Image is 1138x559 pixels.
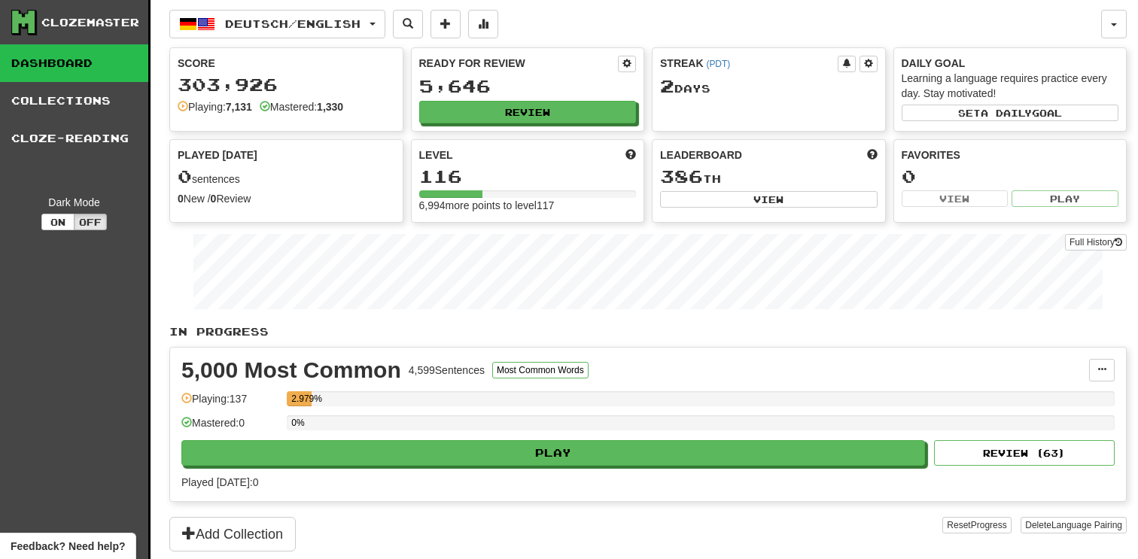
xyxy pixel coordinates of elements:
div: Mastered: [260,99,343,114]
div: 303,926 [178,75,395,94]
button: View [902,190,1009,207]
button: Seta dailygoal [902,105,1119,121]
span: Score more points to level up [625,147,636,163]
button: Add Collection [169,517,296,551]
button: More stats [468,10,498,38]
span: 0 [178,166,192,187]
span: 386 [660,166,703,187]
div: 116 [419,167,637,186]
button: Deutsch/English [169,10,385,38]
button: Review [419,101,637,123]
div: 5,646 [419,77,637,96]
div: 2.979% [291,391,312,406]
div: New / Review [178,191,395,206]
button: DeleteLanguage Pairing [1021,517,1127,533]
span: This week in points, UTC [867,147,878,163]
span: Progress [971,520,1007,530]
div: Ready for Review [419,56,619,71]
strong: 1,330 [317,101,343,113]
span: Played [DATE] [178,147,257,163]
div: Daily Goal [902,56,1119,71]
p: In Progress [169,324,1127,339]
span: Played [DATE]: 0 [181,476,258,488]
div: 5,000 Most Common [181,359,401,381]
div: 0 [902,167,1119,186]
div: th [660,167,878,187]
button: Review (63) [934,440,1115,466]
button: ResetProgress [942,517,1011,533]
div: 6,994 more points to level 117 [419,198,637,213]
button: Add sentence to collection [431,10,461,38]
div: Favorites [902,147,1119,163]
button: Play [1012,190,1118,207]
button: On [41,214,75,230]
strong: 0 [211,193,217,205]
div: Score [178,56,395,71]
span: a daily [981,108,1032,118]
div: Dark Mode [11,195,137,210]
span: Deutsch / English [225,17,361,30]
strong: 0 [178,193,184,205]
div: Day s [660,77,878,96]
button: Play [181,440,925,466]
span: Leaderboard [660,147,742,163]
button: Off [74,214,107,230]
strong: 7,131 [226,101,252,113]
div: Streak [660,56,838,71]
span: Language Pairing [1051,520,1122,530]
button: Search sentences [393,10,423,38]
button: View [660,191,878,208]
div: sentences [178,167,395,187]
div: Playing: 137 [181,391,279,416]
div: Mastered: 0 [181,415,279,440]
div: Learning a language requires practice every day. Stay motivated! [902,71,1119,101]
a: Full History [1065,234,1127,251]
span: Open feedback widget [11,539,125,554]
span: Level [419,147,453,163]
a: (PDT) [706,59,730,69]
div: 4,599 Sentences [409,363,485,378]
button: Most Common Words [492,362,589,378]
div: Clozemaster [41,15,139,30]
div: Playing: [178,99,252,114]
span: 2 [660,75,674,96]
